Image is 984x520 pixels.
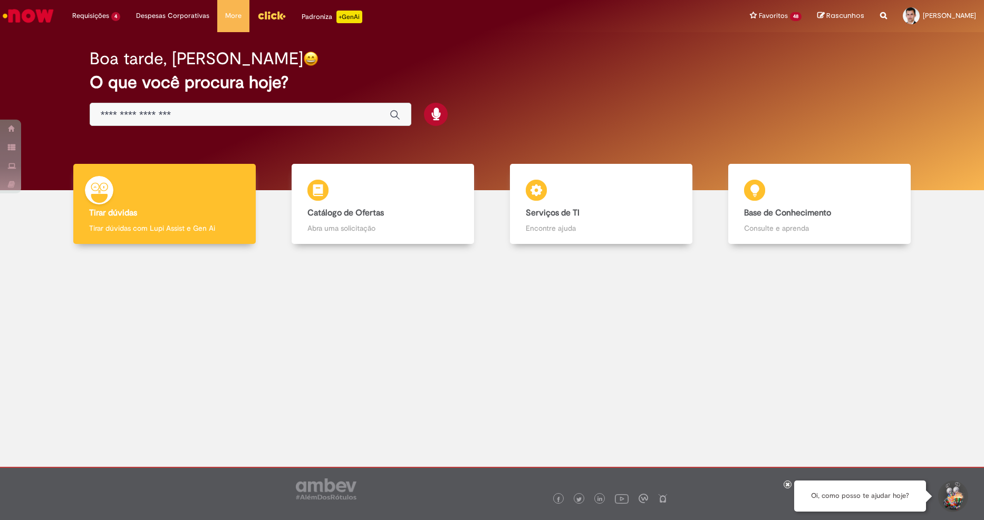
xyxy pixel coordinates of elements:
img: happy-face.png [303,51,319,66]
b: Catálogo de Ofertas [307,208,384,218]
span: 48 [790,12,802,21]
button: Iniciar Conversa de Suporte [937,480,968,512]
div: Padroniza [302,11,362,23]
img: logo_footer_workplace.png [639,494,648,503]
a: Tirar dúvidas Tirar dúvidas com Lupi Assist e Gen Ai [55,164,274,244]
img: logo_footer_linkedin.png [597,496,603,503]
span: Requisições [72,11,109,21]
a: Serviços de TI Encontre ajuda [492,164,710,244]
span: Despesas Corporativas [136,11,209,21]
img: logo_footer_facebook.png [556,497,561,502]
p: +GenAi [336,11,362,23]
img: logo_footer_twitter.png [576,497,582,502]
p: Abra uma solicitação [307,223,458,233]
b: Base de Conhecimento [744,208,831,218]
h2: Boa tarde, [PERSON_NAME] [90,50,303,68]
b: Tirar dúvidas [89,208,137,218]
img: logo_footer_naosei.png [658,494,668,503]
p: Consulte e aprenda [744,223,894,233]
p: Encontre ajuda [526,223,676,233]
a: Catálogo de Ofertas Abra uma solicitação [274,164,492,244]
a: Rascunhos [817,11,864,21]
span: [PERSON_NAME] [923,11,976,20]
div: Oi, como posso te ajudar hoje? [794,480,926,512]
img: ServiceNow [1,5,55,26]
p: Tirar dúvidas com Lupi Assist e Gen Ai [89,223,239,233]
img: logo_footer_ambev_rotulo_gray.png [296,478,356,499]
span: Favoritos [759,11,788,21]
img: click_logo_yellow_360x200.png [257,7,286,23]
a: Base de Conhecimento Consulte e aprenda [710,164,929,244]
b: Serviços de TI [526,208,580,218]
span: Rascunhos [826,11,864,21]
span: More [225,11,242,21]
img: logo_footer_youtube.png [615,492,629,505]
h2: O que você procura hoje? [90,73,895,92]
span: 4 [111,12,120,21]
